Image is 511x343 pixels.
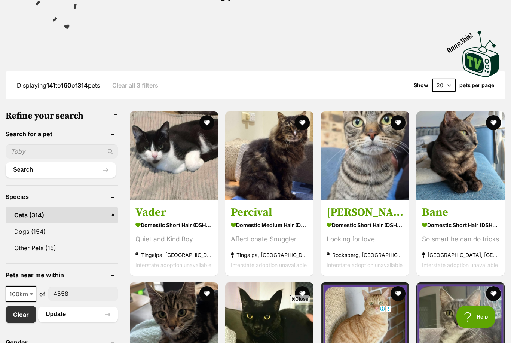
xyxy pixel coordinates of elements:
button: favourite [486,115,501,130]
span: 100km [6,289,36,299]
span: Boop this! [446,27,480,53]
img: Bane - Domestic Short Hair (DSH) Cat [416,111,505,200]
button: favourite [199,115,214,130]
h3: Percival [231,205,308,219]
iframe: Advertisement [119,306,392,339]
strong: Domestic Medium Hair (DMH) Cat [231,219,308,230]
strong: [GEOGRAPHIC_DATA], [GEOGRAPHIC_DATA] [422,249,499,260]
button: favourite [391,115,406,130]
div: So smart he can do tricks [422,234,499,244]
header: Search for a pet [6,131,118,137]
a: [PERSON_NAME] Domestic Short Hair (DSH) Cat Looking for love Rocksberg, [GEOGRAPHIC_DATA] Interst... [321,199,409,275]
input: Toby [6,144,118,159]
img: Percival - Domestic Medium Hair (DMH) Cat [225,111,313,200]
div: Looking for love [327,234,404,244]
button: Search [6,162,116,177]
button: favourite [486,286,501,301]
span: 100km [6,286,36,302]
span: Displaying to of pets [17,82,100,89]
strong: 160 [61,82,71,89]
header: Pets near me within [6,272,118,278]
h3: [PERSON_NAME] [327,205,404,219]
span: Close [290,295,310,303]
span: Show [414,82,428,88]
header: Species [6,193,118,200]
h3: Bane [422,205,499,219]
strong: Rocksberg, [GEOGRAPHIC_DATA] [327,249,404,260]
a: Boop this! [462,24,500,79]
a: Clear [6,306,36,323]
strong: 314 [77,82,88,89]
strong: Domestic Short Hair (DSH) Cat [327,219,404,230]
strong: Domestic Short Hair (DSH) Cat [422,219,499,230]
div: Quiet and Kind Boy [135,234,212,244]
a: Bane Domestic Short Hair (DSH) Cat So smart he can do tricks [GEOGRAPHIC_DATA], [GEOGRAPHIC_DATA]... [416,199,505,275]
strong: 141 [46,82,55,89]
button: favourite [295,115,310,130]
span: Interstate adoption unavailable [135,261,211,268]
a: Vader Domestic Short Hair (DSH) Cat Quiet and Kind Boy Tingalpa, [GEOGRAPHIC_DATA] Interstate ado... [130,199,218,275]
a: Other Pets (16) [6,240,118,256]
a: Clear all 3 filters [112,82,158,89]
a: Percival Domestic Medium Hair (DMH) Cat Affectionate Snuggler Tingalpa, [GEOGRAPHIC_DATA] Interst... [225,199,313,275]
span: Interstate adoption unavailable [327,261,403,268]
span: Interstate adoption unavailable [231,261,307,268]
h3: Refine your search [6,111,118,121]
strong: Domestic Short Hair (DSH) Cat [135,219,212,230]
img: Millie - Domestic Short Hair (DSH) Cat [321,111,409,200]
span: of [39,290,45,298]
strong: Tingalpa, [GEOGRAPHIC_DATA] [231,249,308,260]
h3: Vader [135,205,212,219]
strong: Tingalpa, [GEOGRAPHIC_DATA] [135,249,212,260]
a: Cats (314) [6,207,118,223]
div: Affectionate Snuggler [231,234,308,244]
button: favourite [391,286,406,301]
img: PetRescue TV logo [462,31,500,77]
span: Interstate adoption unavailable [422,261,498,268]
button: favourite [199,286,214,301]
button: favourite [295,286,310,301]
a: Dogs (154) [6,224,118,239]
button: Update [38,307,118,322]
img: Vader - Domestic Short Hair (DSH) Cat [130,111,218,200]
label: pets per page [459,82,494,88]
input: postcode [48,287,118,301]
iframe: Help Scout Beacon - Open [456,306,496,328]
